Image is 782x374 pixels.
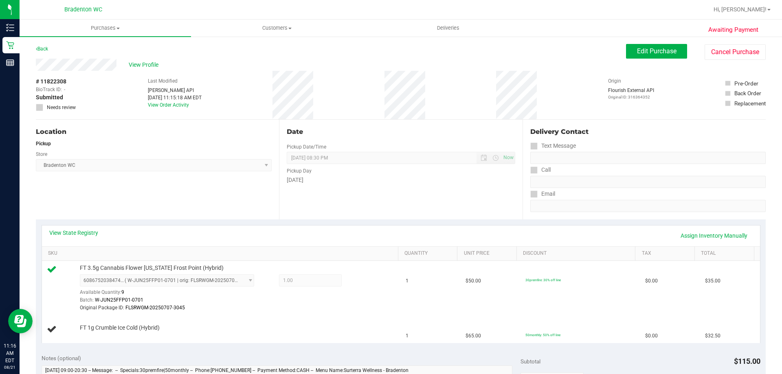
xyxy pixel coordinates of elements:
a: Total [701,250,751,257]
a: Assign Inventory Manually [675,229,753,243]
div: Date [287,127,515,137]
span: Original Package ID: [80,305,124,311]
a: View Order Activity [148,102,189,108]
label: Origin [608,77,621,85]
a: Customers [191,20,362,37]
span: Customers [191,24,362,32]
a: Tax [642,250,692,257]
button: Cancel Purchase [705,44,766,60]
inline-svg: Retail [6,41,14,49]
label: Last Modified [148,77,178,85]
span: Awaiting Payment [708,25,758,35]
div: Delivery Contact [530,127,766,137]
p: 08/21 [4,364,16,370]
span: - [64,86,65,93]
span: FT 1g Crumble Ice Cold (Hybrid) [80,324,160,332]
a: Unit Price [464,250,514,257]
p: Original ID: 316364352 [608,94,654,100]
strong: Pickup [36,141,51,147]
inline-svg: Inventory [6,24,14,32]
span: $0.00 [645,277,658,285]
span: $0.00 [645,332,658,340]
div: Replacement [734,99,766,107]
label: Pickup Day [287,167,312,175]
input: Format: (999) 999-9999 [530,152,766,164]
span: Needs review [47,104,76,111]
span: # 11822308 [36,77,66,86]
span: FT 3.5g Cannabis Flower [US_STATE] Frost Point (Hybrid) [80,264,224,272]
span: Deliveries [426,24,470,32]
a: Quantity [404,250,454,257]
label: Email [530,188,555,200]
div: Flourish External API [608,87,654,100]
span: $50.00 [466,277,481,285]
div: [DATE] [287,176,515,184]
span: FLSRWGM-20250707-3045 [125,305,185,311]
span: $115.00 [734,357,760,365]
span: 1 [406,332,409,340]
span: Batch: [80,297,94,303]
label: Text Message [530,140,576,152]
div: [PERSON_NAME] API [148,87,202,94]
a: Discount [523,250,632,257]
span: Hi, [PERSON_NAME]! [714,6,767,13]
span: $65.00 [466,332,481,340]
a: Back [36,46,48,52]
div: Back Order [734,89,761,97]
span: View Profile [129,61,161,69]
input: Format: (999) 999-9999 [530,176,766,188]
button: Edit Purchase [626,44,687,59]
span: $35.00 [705,277,720,285]
span: BioTrack ID: [36,86,62,93]
span: Purchases [20,24,191,32]
span: 1 [406,277,409,285]
iframe: Resource center [8,309,33,333]
div: Available Quantity: [80,287,263,302]
span: Bradenton WC [64,6,102,13]
inline-svg: Reports [6,59,14,67]
p: 11:16 AM EDT [4,342,16,364]
span: Notes (optional) [42,355,81,361]
div: [DATE] 11:15:18 AM EDT [148,94,202,101]
span: 50monthly: 50% off line [525,333,560,337]
a: Purchases [20,20,191,37]
div: Location [36,127,272,137]
span: 30premfire: 30% off line [525,278,561,282]
span: W-JUN25FFP01-0701 [95,297,143,303]
span: 9 [121,289,124,295]
a: SKU [48,250,395,257]
span: Edit Purchase [637,47,677,55]
label: Call [530,164,551,176]
div: Pre-Order [734,79,758,87]
a: View State Registry [49,229,98,237]
label: Store [36,151,47,158]
label: Pickup Date/Time [287,143,326,151]
span: $32.50 [705,332,720,340]
span: Submitted [36,93,63,102]
a: Deliveries [362,20,534,37]
span: Subtotal [521,358,540,365]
